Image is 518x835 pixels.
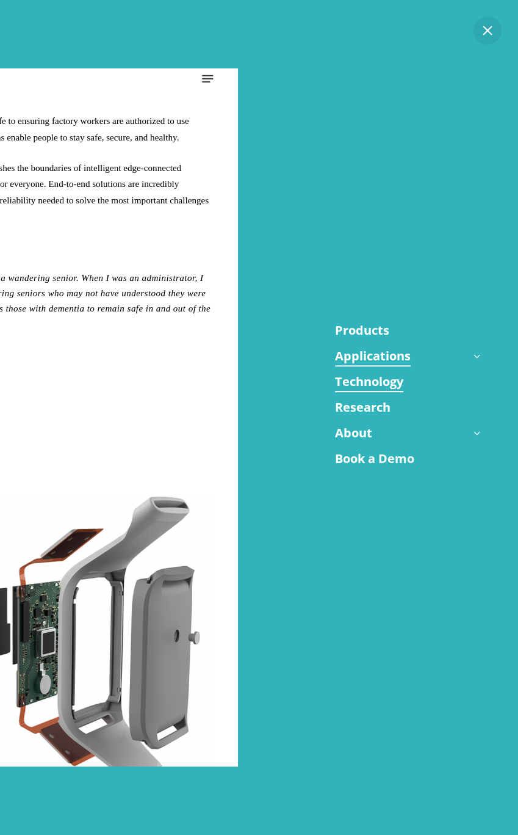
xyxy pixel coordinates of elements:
a: Technology [335,373,403,391]
a: Research [335,398,390,417]
a: Applications [335,347,411,365]
a: Navigation Menu [202,74,213,84]
a: About [335,424,372,442]
a: Book a Demo [335,450,414,468]
a: Products [335,321,389,340]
